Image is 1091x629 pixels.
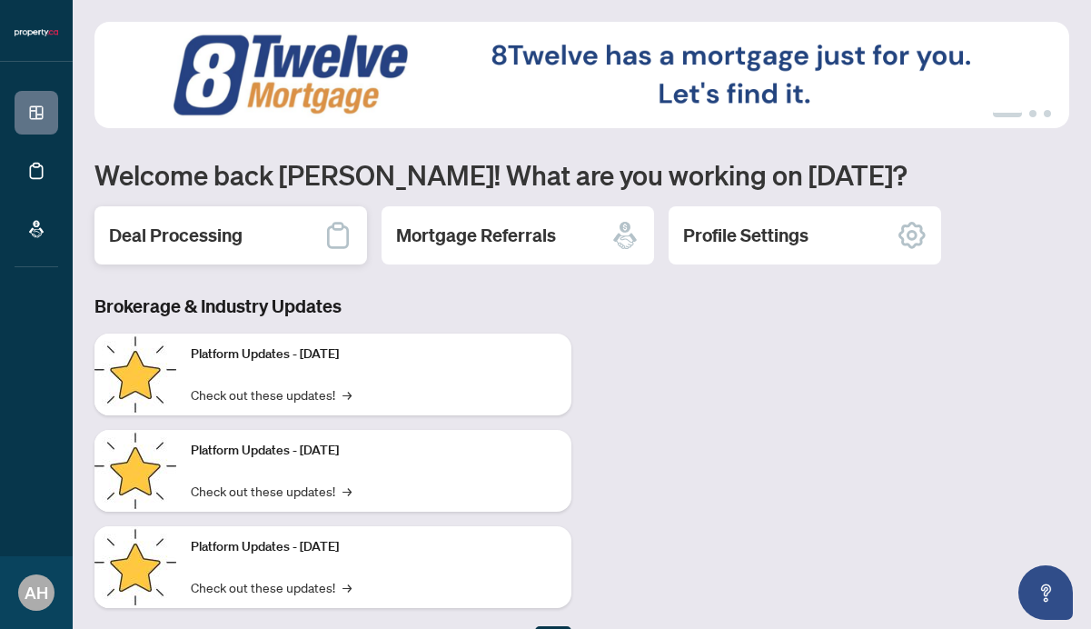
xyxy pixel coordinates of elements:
[191,481,352,501] a: Check out these updates!→
[94,22,1069,128] img: Slide 0
[94,157,1069,192] h1: Welcome back [PERSON_NAME]! What are you working on [DATE]?
[191,577,352,597] a: Check out these updates!→
[1029,110,1036,117] button: 2
[191,384,352,404] a: Check out these updates!→
[191,537,557,557] p: Platform Updates - [DATE]
[25,580,48,605] span: AH
[191,344,557,364] p: Platform Updates - [DATE]
[342,481,352,501] span: →
[342,384,352,404] span: →
[1044,110,1051,117] button: 3
[15,27,58,38] img: logo
[94,334,176,415] img: Platform Updates - July 21, 2025
[94,526,176,608] img: Platform Updates - June 23, 2025
[993,110,1022,117] button: 1
[191,441,557,461] p: Platform Updates - [DATE]
[109,223,243,248] h2: Deal Processing
[396,223,556,248] h2: Mortgage Referrals
[94,430,176,512] img: Platform Updates - July 8, 2025
[683,223,808,248] h2: Profile Settings
[342,577,352,597] span: →
[94,294,571,319] h3: Brokerage & Industry Updates
[1018,565,1073,620] button: Open asap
